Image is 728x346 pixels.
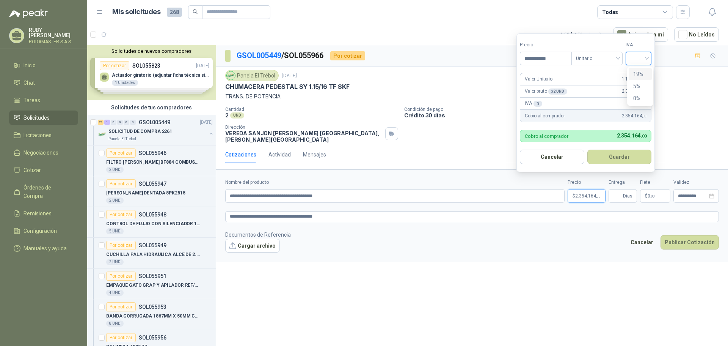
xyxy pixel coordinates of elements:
[640,179,670,186] label: Flete
[525,112,565,120] p: Cobro al comprador
[117,120,123,125] div: 0
[87,299,216,330] a: Por cotizarSOL055953BANDA CORRUGADA 1867MM X 50MM CON GUIA8 UND
[24,61,36,70] span: Inicio
[9,206,78,221] a: Remisiones
[560,28,607,41] div: 1 - 50 de 156
[87,100,216,115] div: Solicitudes de tus compradores
[225,130,382,143] p: VEREDA SANJON [PERSON_NAME] [GEOGRAPHIC_DATA] , [PERSON_NAME][GEOGRAPHIC_DATA]
[404,107,725,112] p: Condición de pago
[106,241,136,250] div: Por cotizar
[674,27,719,42] button: No Leídos
[225,125,382,130] p: Dirección
[108,128,172,135] p: SOLICITUD DE COMPRA 2261
[629,92,652,104] div: 0%
[9,224,78,238] a: Configuración
[237,50,324,62] p: / SOL055966
[225,231,291,239] p: Documentos de Referencia
[633,70,647,78] div: 19%
[24,131,52,139] span: Licitaciones
[622,112,646,120] span: 2.354.164
[139,335,166,340] p: SOL055956
[645,194,648,198] span: $
[633,94,647,103] div: 0%
[525,88,567,95] p: Valor bruto
[225,150,256,159] div: Cotizaciones
[139,150,166,156] p: SOL055946
[98,118,214,142] a: 21 1 0 0 0 0 GSOL005449[DATE] Company LogoSOLICITUD DE COMPRA 2261Panela El Trébol
[106,190,185,197] p: [PERSON_NAME] DENTADA 8PK2515
[225,92,719,101] p: TRANS. DE POTENCIA
[24,149,58,157] span: Negociaciones
[106,313,201,320] p: BANDA CORRUGADA 1867MM X 50MM CON GUIA
[124,120,129,125] div: 0
[587,150,652,164] button: Guardar
[520,41,571,49] label: Precio
[9,180,78,203] a: Órdenes de Compra
[108,136,136,142] p: Panela El Trébol
[106,290,124,296] div: 4 UND
[90,48,213,54] button: Solicitudes de nuevos compradores
[29,27,78,38] p: RUBY [PERSON_NAME]
[225,70,279,81] div: Panela El Trébol
[106,149,136,158] div: Por cotizar
[9,58,78,73] a: Inicio
[225,83,350,91] p: CHUMACERA PEDESTAL SY 1.15/16 TF SKF
[106,333,136,342] div: Por cotizar
[87,45,216,100] div: Solicitudes de nuevos compradoresPor cotizarSOL055823[DATE] Actuador giratorio (adjuntar ficha té...
[225,107,398,112] p: Cantidad
[330,51,365,60] div: Por cotizar
[525,76,552,83] p: Valor Unitario
[24,114,50,122] span: Solicitudes
[568,179,606,186] label: Precio
[87,269,216,299] a: Por cotizarSOL055951EMPAQUE GATO GRAP Y APILADOR REF/AH176454 UND
[622,76,646,83] span: 1.177.082
[9,93,78,107] a: Tareas
[525,134,568,139] p: Cobro al comprador
[626,235,657,250] button: Cancelar
[24,183,71,200] span: Órdenes de Compra
[225,239,280,253] button: Cargar archivo
[623,190,632,202] span: Días
[575,194,601,198] span: 2.354.164
[200,119,213,126] p: [DATE]
[139,120,170,125] p: GSOL005449
[87,176,216,207] a: Por cotizarSOL055947[PERSON_NAME] DENTADA 8PK25152 UND
[98,130,107,139] img: Company Logo
[106,228,124,234] div: 5 UND
[225,112,229,118] p: 2
[167,8,182,17] span: 268
[106,179,136,188] div: Por cotizar
[139,212,166,217] p: SOL055948
[139,273,166,279] p: SOL055951
[622,88,646,95] span: 2.354.164
[193,9,198,14] span: search
[237,51,281,60] a: GSOL005449
[633,82,647,90] div: 5%
[629,68,652,80] div: 19%
[106,321,124,327] div: 8 UND
[29,39,78,44] p: RODAMASTER S.A.S.
[602,8,618,16] div: Todas
[568,189,606,203] p: $2.354.164,00
[106,159,201,166] p: FILTRO [PERSON_NAME] BF884 COMBUSTIBLE
[111,120,116,125] div: 0
[640,189,670,203] p: $ 0,00
[225,179,565,186] label: Nombre del producto
[613,27,668,42] button: Asignado a mi
[404,112,725,118] p: Crédito 30 días
[640,134,646,139] span: ,00
[106,167,124,173] div: 2 UND
[130,120,136,125] div: 0
[9,9,48,18] img: Logo peakr
[520,150,584,164] button: Cancelar
[24,79,35,87] span: Chat
[642,114,646,118] span: ,00
[87,207,216,238] a: Por cotizarSOL055948CONTROL DE FLUJO CON SILENCIADOR 1/45 UND
[617,133,646,139] span: 2.354.164
[533,101,543,107] div: %
[106,259,124,265] div: 2 UND
[9,76,78,90] a: Chat
[650,194,655,198] span: ,00
[673,179,719,186] label: Validez
[282,72,297,79] p: [DATE]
